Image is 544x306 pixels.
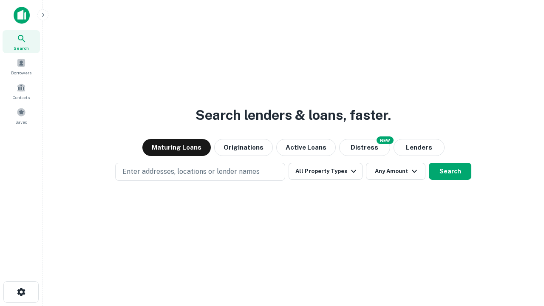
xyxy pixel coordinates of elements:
[3,30,40,53] a: Search
[142,139,211,156] button: Maturing Loans
[3,55,40,78] a: Borrowers
[377,136,394,144] div: NEW
[13,94,30,101] span: Contacts
[14,7,30,24] img: capitalize-icon.png
[366,163,425,180] button: Any Amount
[115,163,285,181] button: Enter addresses, locations or lender names
[122,167,260,177] p: Enter addresses, locations or lender names
[11,69,31,76] span: Borrowers
[14,45,29,51] span: Search
[214,139,273,156] button: Originations
[394,139,445,156] button: Lenders
[501,238,544,279] iframe: Chat Widget
[429,163,471,180] button: Search
[289,163,363,180] button: All Property Types
[3,79,40,102] a: Contacts
[339,139,390,156] button: Search distressed loans with lien and other non-mortgage details.
[276,139,336,156] button: Active Loans
[3,104,40,127] a: Saved
[195,105,391,125] h3: Search lenders & loans, faster.
[15,119,28,125] span: Saved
